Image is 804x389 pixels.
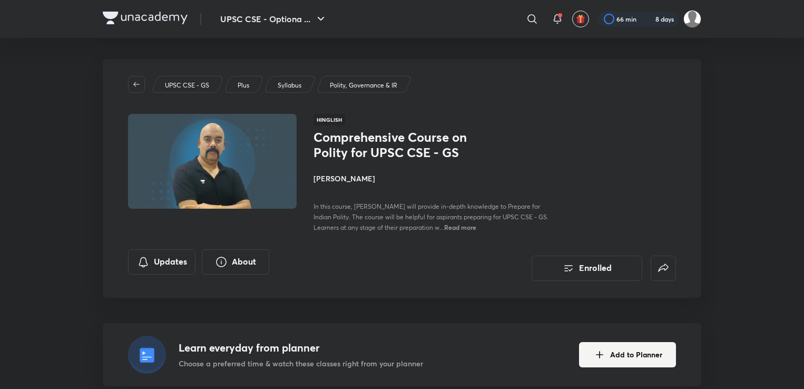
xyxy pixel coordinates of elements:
[163,81,211,90] a: UPSC CSE - GS
[579,342,676,367] button: Add to Planner
[165,81,209,90] p: UPSC CSE - GS
[651,256,676,281] button: false
[572,11,589,27] button: avatar
[330,81,397,90] p: Polity, Governance & IR
[313,114,345,125] span: Hinglish
[103,12,188,27] a: Company Logo
[214,8,334,30] button: UPSC CSE - Optiona ...
[683,10,701,28] img: Amrendra sharma
[202,249,269,275] button: About
[313,173,550,184] h4: [PERSON_NAME]
[532,256,642,281] button: Enrolled
[179,340,423,356] h4: Learn everyday from planner
[278,81,301,90] p: Syllabus
[126,113,298,210] img: Thumbnail
[444,223,476,231] span: Read more
[576,14,585,24] img: avatar
[179,358,423,369] p: Choose a preferred time & watch these classes right from your planner
[128,249,195,275] button: Updates
[313,130,486,160] h1: Comprehensive Course on Polity for UPSC CSE - GS
[313,202,548,231] span: In this course, [PERSON_NAME] will provide in-depth knowledge to Prepare for Indian Polity. The c...
[238,81,249,90] p: Plus
[643,14,653,24] img: streak
[276,81,303,90] a: Syllabus
[236,81,251,90] a: Plus
[328,81,399,90] a: Polity, Governance & IR
[103,12,188,24] img: Company Logo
